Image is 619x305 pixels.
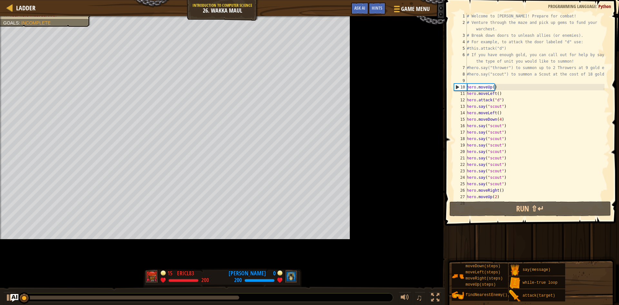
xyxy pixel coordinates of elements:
[466,276,503,281] span: moveRight(steps)
[454,32,467,39] div: 3
[145,269,159,283] img: thang_avatar_frame.png
[466,270,500,275] span: moveLeft(steps)
[454,52,467,65] div: 6
[454,148,467,155] div: 20
[454,19,467,32] div: 2
[401,5,430,13] span: Game Menu
[548,3,596,9] span: Programming language
[429,292,442,305] button: Toggle fullscreen
[415,292,426,305] button: ♫
[416,293,422,302] span: ♫
[21,20,51,25] span: Incomplete
[454,129,467,136] div: 17
[454,84,467,90] div: 10
[454,187,467,194] div: 26
[454,71,467,77] div: 8
[167,269,174,275] div: 15
[466,293,507,297] span: findNearestEnemy()
[13,4,35,12] a: Ladder
[398,292,411,305] button: Adjust volume
[454,13,467,19] div: 1
[466,264,500,269] span: moveDown(steps)
[16,4,35,12] span: Ladder
[454,45,467,52] div: 5
[372,5,382,11] span: Hints
[452,289,464,301] img: portrait.png
[598,3,611,9] span: Python
[454,161,467,168] div: 22
[351,3,368,15] button: Ask AI
[454,200,467,207] div: 28
[454,174,467,181] div: 24
[229,269,266,278] div: [PERSON_NAME]
[354,5,365,11] span: Ask AI
[454,194,467,200] div: 27
[177,269,194,278] div: EricL83
[509,290,521,302] img: portrait.png
[3,292,16,305] button: Ctrl + P: Play
[454,65,467,71] div: 7
[454,90,467,97] div: 11
[454,103,467,110] div: 13
[509,277,521,289] img: portrait.png
[454,123,467,129] div: 16
[454,181,467,187] div: 25
[596,3,598,9] span: :
[454,97,467,103] div: 12
[523,280,557,285] span: while-true loop
[389,3,434,18] button: Game Menu
[454,110,467,116] div: 14
[509,264,521,276] img: portrait.png
[234,278,242,283] div: 200
[466,282,496,287] span: moveUp(steps)
[19,20,21,25] span: :
[454,39,467,45] div: 4
[284,269,298,283] img: thang_avatar_frame.png
[523,268,550,272] span: say(message)
[11,294,18,302] button: Ask AI
[3,20,19,25] span: Goals
[454,155,467,161] div: 21
[454,136,467,142] div: 18
[454,142,467,148] div: 19
[454,116,467,123] div: 15
[454,168,467,174] div: 23
[454,77,467,84] div: 9
[523,293,555,298] span: attack(target)
[269,269,276,275] div: 0
[201,278,209,283] div: 200
[452,270,464,282] img: portrait.png
[449,201,611,216] button: Run ⇧↵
